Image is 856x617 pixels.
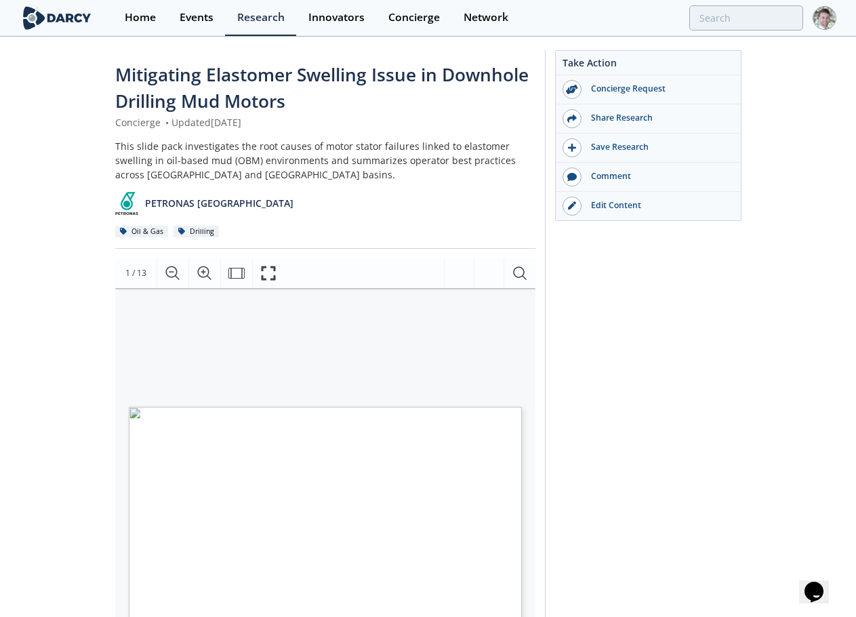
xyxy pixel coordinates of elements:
[464,12,508,23] div: Network
[237,12,285,23] div: Research
[20,6,94,30] img: logo-wide.svg
[582,83,733,95] div: Concierge Request
[115,115,535,130] div: Concierge Updated [DATE]
[556,56,741,75] div: Take Action
[180,12,213,23] div: Events
[813,6,836,30] img: Profile
[582,170,733,182] div: Comment
[115,226,169,238] div: Oil & Gas
[163,116,171,129] span: •
[125,12,156,23] div: Home
[799,563,842,603] iframe: chat widget
[582,112,733,124] div: Share Research
[145,196,293,210] p: PETRONAS [GEOGRAPHIC_DATA]
[115,62,529,113] span: Mitigating Elastomer Swelling Issue in Downhole Drilling Mud Motors
[582,141,733,153] div: Save Research
[689,5,803,31] input: Advanced Search
[388,12,440,23] div: Concierge
[556,192,741,220] a: Edit Content
[174,226,220,238] div: Drilling
[115,139,535,182] div: This slide pack investigates the root causes of motor stator failures linked to elastomer swellin...
[308,12,365,23] div: Innovators
[582,199,733,212] div: Edit Content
